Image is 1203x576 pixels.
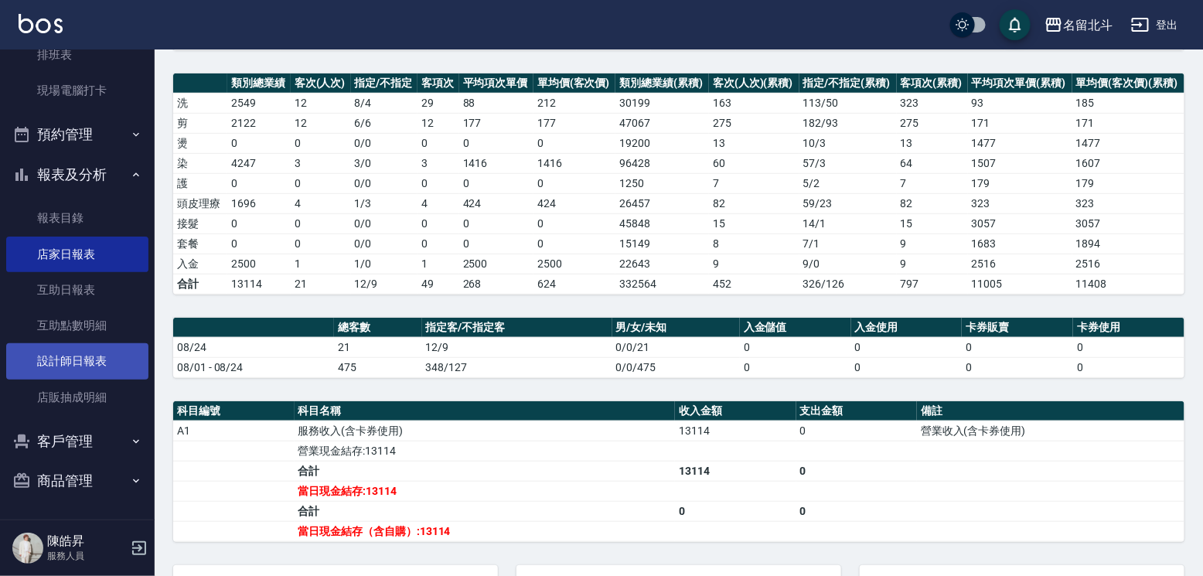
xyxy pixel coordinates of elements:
[351,73,418,94] th: 指定/不指定
[615,233,709,254] td: 15149
[291,153,351,173] td: 3
[533,93,615,113] td: 212
[968,93,1072,113] td: 93
[1072,193,1184,213] td: 323
[173,73,1184,295] table: a dense table
[615,193,709,213] td: 26457
[968,233,1072,254] td: 1683
[227,254,291,274] td: 2500
[1073,357,1184,377] td: 0
[6,272,148,308] a: 互助日報表
[533,254,615,274] td: 2500
[897,113,968,133] td: 275
[173,318,1184,378] table: a dense table
[422,357,612,377] td: 348/127
[533,233,615,254] td: 0
[227,113,291,133] td: 2122
[173,93,227,113] td: 洗
[796,401,918,421] th: 支出金額
[612,318,740,338] th: 男/女/未知
[897,153,968,173] td: 64
[897,254,968,274] td: 9
[334,318,421,338] th: 總客數
[6,380,148,415] a: 店販抽成明細
[173,153,227,173] td: 染
[417,213,458,233] td: 0
[796,461,918,481] td: 0
[417,73,458,94] th: 客項次
[295,421,676,441] td: 服務收入(含卡券使用)
[417,93,458,113] td: 29
[968,173,1072,193] td: 179
[459,193,533,213] td: 424
[227,153,291,173] td: 4247
[897,193,968,213] td: 82
[351,113,418,133] td: 6 / 6
[1073,337,1184,357] td: 0
[968,213,1072,233] td: 3057
[227,73,291,94] th: 類別總業績
[291,233,351,254] td: 0
[897,213,968,233] td: 15
[351,274,418,294] td: 12/9
[47,533,126,549] h5: 陳皓昇
[799,274,897,294] td: 326/126
[612,337,740,357] td: 0/0/21
[897,133,968,153] td: 13
[533,113,615,133] td: 177
[173,421,295,441] td: A1
[709,133,799,153] td: 13
[799,133,897,153] td: 10 / 3
[291,213,351,233] td: 0
[897,173,968,193] td: 7
[799,173,897,193] td: 5 / 2
[1072,73,1184,94] th: 單均價(客次價)(累積)
[709,254,799,274] td: 9
[351,153,418,173] td: 3 / 0
[897,73,968,94] th: 客項次(累積)
[334,357,421,377] td: 475
[173,133,227,153] td: 燙
[533,173,615,193] td: 0
[615,113,709,133] td: 47067
[351,93,418,113] td: 8 / 4
[417,133,458,153] td: 0
[740,318,851,338] th: 入金儲值
[291,193,351,213] td: 4
[173,173,227,193] td: 護
[709,274,799,294] td: 452
[851,318,963,338] th: 入金使用
[1000,9,1031,40] button: save
[19,14,63,33] img: Logo
[533,193,615,213] td: 424
[1073,318,1184,338] th: 卡券使用
[291,73,351,94] th: 客次(人次)
[968,113,1072,133] td: 171
[295,521,676,541] td: 當日現金結存（含自購）:13114
[6,155,148,195] button: 報表及分析
[615,213,709,233] td: 45848
[6,37,148,73] a: 排班表
[422,318,612,338] th: 指定客/不指定客
[612,357,740,377] td: 0/0/475
[459,113,533,133] td: 177
[351,233,418,254] td: 0 / 0
[740,337,851,357] td: 0
[417,274,458,294] td: 49
[709,153,799,173] td: 60
[799,153,897,173] td: 57 / 3
[709,193,799,213] td: 82
[1072,233,1184,254] td: 1894
[533,274,615,294] td: 624
[6,421,148,462] button: 客戶管理
[962,318,1073,338] th: 卡券販賣
[351,193,418,213] td: 1 / 3
[417,233,458,254] td: 0
[968,73,1072,94] th: 平均項次單價(累積)
[459,133,533,153] td: 0
[675,501,796,521] td: 0
[459,93,533,113] td: 88
[897,274,968,294] td: 797
[291,254,351,274] td: 1
[796,421,918,441] td: 0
